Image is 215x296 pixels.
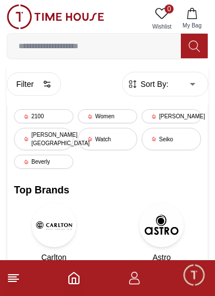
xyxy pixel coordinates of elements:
a: 0Wishlist [148,4,176,33]
img: ... [7,4,104,29]
span: My Bag [178,21,206,30]
div: [PERSON_NAME] [142,109,201,123]
h2: Top Brands [14,182,201,198]
div: Chat Widget [182,263,207,288]
div: Seiko [142,128,201,150]
div: Beverly [14,155,73,169]
a: AstroAstro [122,202,202,263]
span: Sort By: [138,78,169,90]
a: Home [67,271,81,285]
div: Women [78,109,137,123]
button: Filter [7,72,61,96]
button: Sort By: [127,78,169,90]
span: Astro [152,252,171,263]
span: Wishlist [148,22,176,31]
img: Carlton [31,202,76,247]
div: [PERSON_NAME][GEOGRAPHIC_DATA] [14,128,73,150]
button: My Bag [176,4,208,33]
div: Watch [78,128,137,150]
span: 0 [165,4,174,13]
img: Astro [139,202,184,247]
span: Carlton [41,252,67,263]
a: CarltonCarlton [14,202,94,263]
div: 2100 [14,109,73,123]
